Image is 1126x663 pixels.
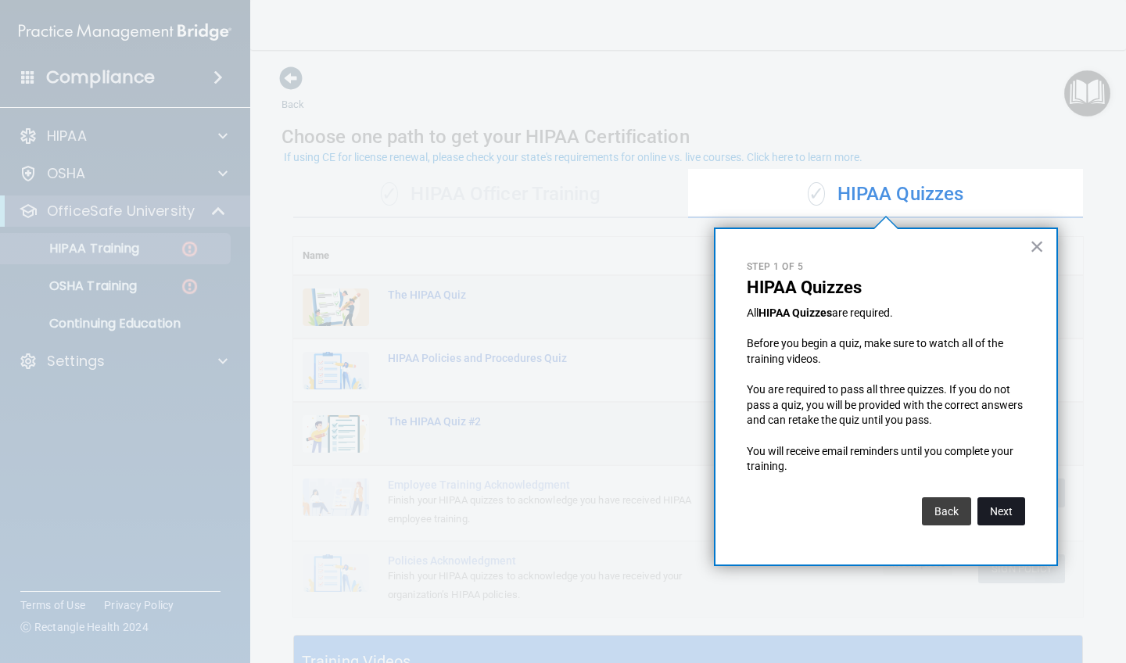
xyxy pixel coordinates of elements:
button: Back [922,497,971,525]
strong: HIPAA Quizzes [758,306,832,319]
button: Next [977,497,1025,525]
span: All [747,306,758,319]
span: ✓ [808,182,825,206]
p: You will receive email reminders until you complete your training. [747,444,1025,475]
button: Close [1030,234,1045,259]
p: Step 1 of 5 [747,260,1025,274]
p: Before you begin a quiz, make sure to watch all of the training videos. [747,336,1025,367]
iframe: Drift Widget Chat Controller [1048,555,1107,615]
div: HIPAA Quizzes [688,171,1083,218]
p: You are required to pass all three quizzes. If you do not pass a quiz, you will be provided with ... [747,382,1025,428]
p: HIPAA Quizzes [747,278,1025,298]
span: are required. [832,306,893,319]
